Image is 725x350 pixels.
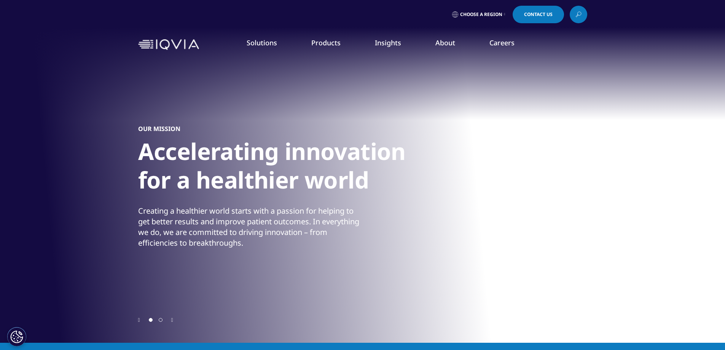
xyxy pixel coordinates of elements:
[138,316,140,323] div: Previous slide
[435,38,455,47] a: About
[138,125,180,133] h5: OUR MISSION
[149,318,153,322] span: Go to slide 1
[138,137,424,199] h1: Accelerating innovation for a healthier world
[202,27,587,62] nav: Primary
[311,38,341,47] a: Products
[159,318,163,322] span: Go to slide 2
[138,57,587,316] div: 1 / 2
[375,38,401,47] a: Insights
[460,11,502,18] span: Choose a Region
[513,6,564,23] a: Contact Us
[489,38,515,47] a: Careers
[171,316,173,323] div: Next slide
[247,38,277,47] a: Solutions
[138,39,199,50] img: IQVIA Healthcare Information Technology and Pharma Clinical Research Company
[524,12,553,17] span: Contact Us
[138,206,361,248] div: Creating a healthier world starts with a passion for helping to get better results and improve pa...
[7,327,26,346] button: Cookies Settings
